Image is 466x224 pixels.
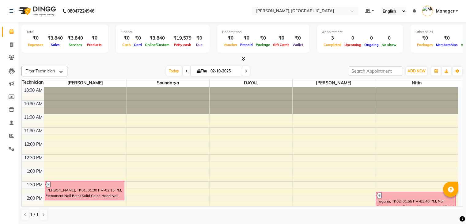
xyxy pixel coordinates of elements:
[196,69,209,73] span: Thu
[380,43,398,47] span: No show
[132,35,143,42] div: ₹0
[291,35,305,42] div: ₹0
[85,35,103,42] div: ₹0
[25,168,44,175] div: 1:00 PM
[222,43,239,47] span: Voucher
[195,43,204,47] span: Due
[23,114,44,121] div: 11:00 AM
[415,35,434,42] div: ₹0
[406,67,427,75] button: ADD NEW
[45,181,124,200] div: [PERSON_NAME], TK01, 01:30 PM-02:15 PM, Permanent Nail Paint Solid Color-Hand,Nail Art Glitter Pe...
[132,43,143,47] span: Card
[67,2,94,20] b: 08047224946
[22,79,44,86] div: Technician
[25,195,44,202] div: 2:00 PM
[16,2,58,20] img: logo
[209,67,239,76] input: 2025-10-02
[26,29,103,35] div: Total
[49,43,61,47] span: Sales
[343,35,363,42] div: 0
[380,35,398,42] div: 0
[23,128,44,134] div: 11:30 AM
[322,43,343,47] span: Completed
[67,43,84,47] span: Services
[222,29,305,35] div: Redemption
[23,101,44,107] div: 10:30 AM
[194,35,205,42] div: ₹0
[121,29,205,35] div: Finance
[440,199,460,218] iframe: chat widget
[127,79,209,87] span: Soundarya
[363,35,380,42] div: 0
[171,35,194,42] div: ₹19,579
[322,29,398,35] div: Appointment
[415,43,434,47] span: Packages
[254,43,271,47] span: Package
[121,35,132,42] div: ₹0
[26,35,45,42] div: ₹0
[25,68,55,73] span: Filter Technician
[322,35,343,42] div: 3
[23,87,44,94] div: 10:00 AM
[30,212,39,218] span: 1 / 1
[25,182,44,188] div: 1:30 PM
[343,43,363,47] span: Upcoming
[121,43,132,47] span: Cash
[143,35,171,42] div: ₹3,840
[434,35,459,42] div: ₹0
[434,43,459,47] span: Memberships
[407,69,426,73] span: ADD NEW
[271,43,291,47] span: Gift Cards
[172,43,193,47] span: Petty cash
[210,79,292,87] span: DAYAL
[23,155,44,161] div: 12:30 PM
[222,35,239,42] div: ₹0
[239,43,254,47] span: Prepaid
[239,35,254,42] div: ₹0
[166,66,182,76] span: Today
[85,43,103,47] span: Products
[291,43,305,47] span: Wallet
[349,66,402,76] input: Search Appointment
[143,43,171,47] span: Online/Custom
[23,141,44,148] div: 12:00 PM
[363,43,380,47] span: Ongoing
[65,35,85,42] div: ₹3,840
[254,35,271,42] div: ₹0
[375,79,458,87] span: Nitin
[271,35,291,42] div: ₹0
[436,8,454,14] span: Manager
[45,35,65,42] div: ₹3,840
[422,6,433,16] img: Manager
[293,79,375,87] span: [PERSON_NAME]
[44,79,127,87] span: [PERSON_NAME]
